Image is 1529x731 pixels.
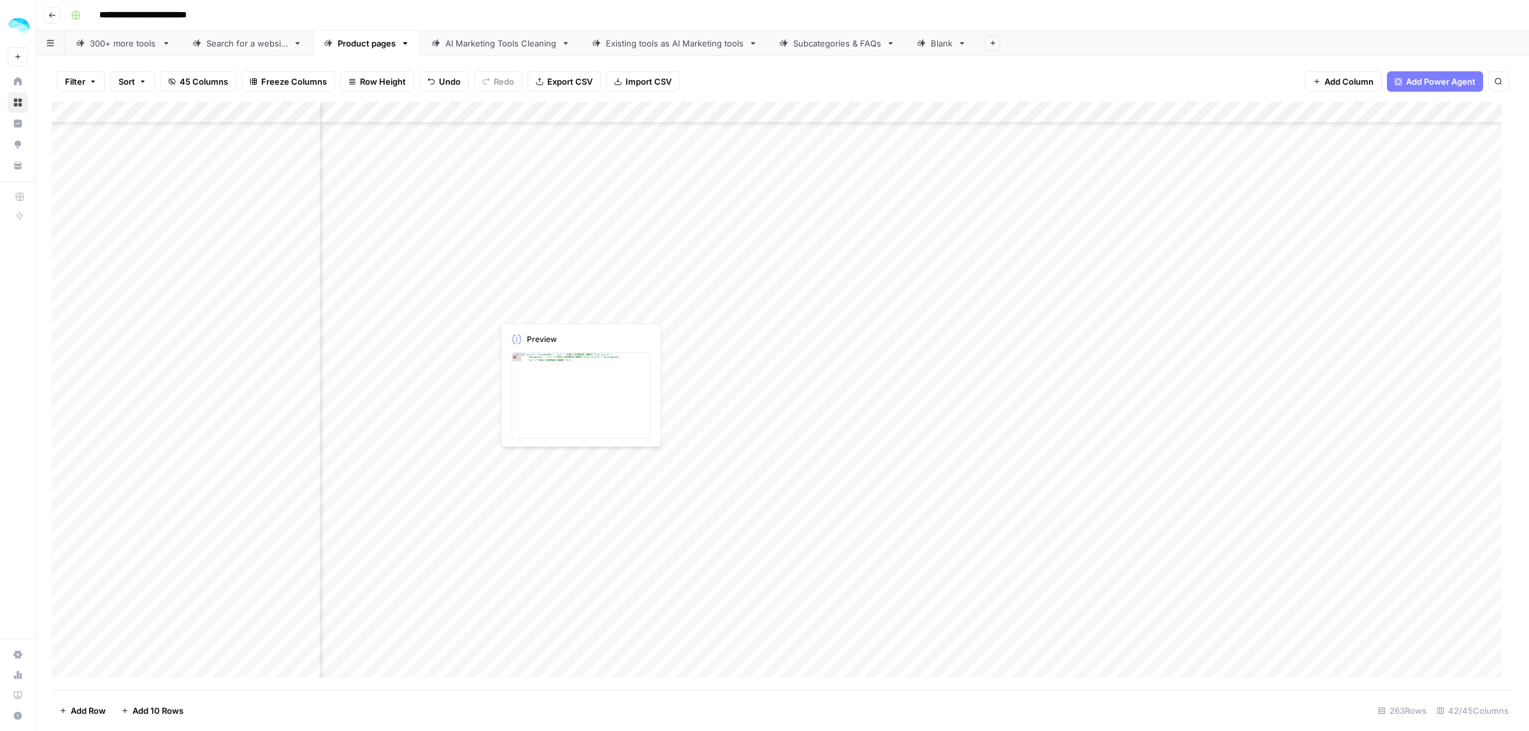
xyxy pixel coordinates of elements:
[419,71,469,92] button: Undo
[581,31,768,56] a: Existing tools as AI Marketing tools
[8,134,28,155] a: Opportunities
[445,37,556,50] div: AI Marketing Tools Cleaning
[906,31,977,56] a: Blank
[1432,700,1514,721] div: 42/45 Columns
[8,706,28,726] button: Help + Support
[110,71,155,92] button: Sort
[474,71,522,92] button: Redo
[1373,700,1432,721] div: 263 Rows
[90,37,157,50] div: 300+ more tools
[261,75,327,88] span: Freeze Columns
[8,10,28,42] button: Workspace: ColdiQ
[160,71,236,92] button: 45 Columns
[1387,71,1483,92] button: Add Power Agent
[71,704,106,717] span: Add Row
[528,71,601,92] button: Export CSV
[241,71,335,92] button: Freeze Columns
[606,37,743,50] div: Existing tools as AI Marketing tools
[8,71,28,92] a: Home
[420,31,581,56] a: AI Marketing Tools Cleaning
[626,75,671,88] span: Import CSV
[439,75,461,88] span: Undo
[8,92,28,113] a: Browse
[513,353,517,356] span: Error, read annotations row 1
[768,31,906,56] a: Subcategories & FAQs
[65,31,182,56] a: 300+ more tools
[606,71,680,92] button: Import CSV
[113,700,191,721] button: Add 10 Rows
[57,71,105,92] button: Filter
[1406,75,1475,88] span: Add Power Agent
[8,15,31,38] img: ColdiQ Logo
[1324,75,1374,88] span: Add Column
[513,353,521,362] div: 1
[118,75,135,88] span: Sort
[793,37,881,50] div: Subcategories & FAQs
[313,31,420,56] a: Product pages
[206,37,288,50] div: Search for a website
[133,704,183,717] span: Add 10 Rows
[340,71,414,92] button: Row Height
[8,155,28,176] a: Your Data
[52,700,113,721] button: Add Row
[8,113,28,134] a: Insights
[338,37,396,50] div: Product pages
[1305,71,1382,92] button: Add Column
[180,75,228,88] span: 45 Columns
[65,75,85,88] span: Filter
[547,75,592,88] span: Export CSV
[931,37,952,50] div: Blank
[8,644,28,665] a: Settings
[8,665,28,685] a: Usage
[8,685,28,706] a: Learning Hub
[360,75,406,88] span: Row Height
[182,31,313,56] a: Search for a website
[494,75,514,88] span: Redo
